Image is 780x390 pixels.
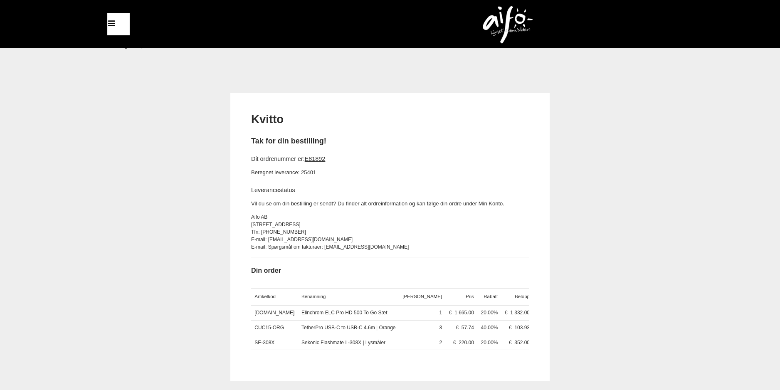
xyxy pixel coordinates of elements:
h4: Dit ordrenummer er: [251,155,529,163]
div: Tfn: [PHONE_NUMBER] [251,228,529,236]
div: E-mail: [EMAIL_ADDRESS][DOMAIN_NAME] [251,236,529,243]
a: Elinchrom ELC Pro HD 500 To Go Sæt [301,310,388,316]
h1: Kvitto [251,111,529,128]
span: 2 [439,340,442,346]
div: [STREET_ADDRESS] [251,221,529,228]
span: 1 665.00 [454,310,474,316]
span: Belopp [515,294,530,299]
p: Vil du se om din bestilling er sendt? Du finder alt ordreinformation og kan følge din ordre under... [251,200,529,208]
span: 20.00% [481,340,498,346]
span: 103.93 [514,325,530,331]
p: Beregnet leverance: 25401 [251,168,529,177]
span: 220.00 [459,340,474,346]
a: TetherPro USB-C to USB-C 4.6m | Orange [301,325,396,331]
span: 1 [439,310,442,316]
span: Rabatt [484,294,498,299]
a: Sekonic Flashmate L-308X | Lysmåler [301,340,385,346]
span: 352.00 [514,340,530,346]
span: 3 [439,325,442,331]
h2: Tak for din bestilling! [251,136,529,146]
a: [DOMAIN_NAME] [254,310,294,316]
span: Pris [466,294,474,299]
a: SE-308X [254,340,274,346]
span: Artikelkod [254,294,276,299]
a: CUC15-ORG [254,325,284,331]
span: Benämning [301,294,326,299]
span: 1 332.00 [510,310,530,316]
span: 40.00% [481,325,498,331]
img: logo.png [483,6,533,44]
div: E-mail: Spørgsmål om fakturaer: [EMAIL_ADDRESS][DOMAIN_NAME] [251,243,529,251]
h4: Leverancestatus [251,186,529,194]
span: 20.00% [481,310,498,316]
h3: Din order [251,266,529,275]
span: [PERSON_NAME] [402,294,442,299]
div: Aifo AB [251,213,529,221]
a: E81892 [305,156,326,162]
span: 57.74 [462,325,474,331]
